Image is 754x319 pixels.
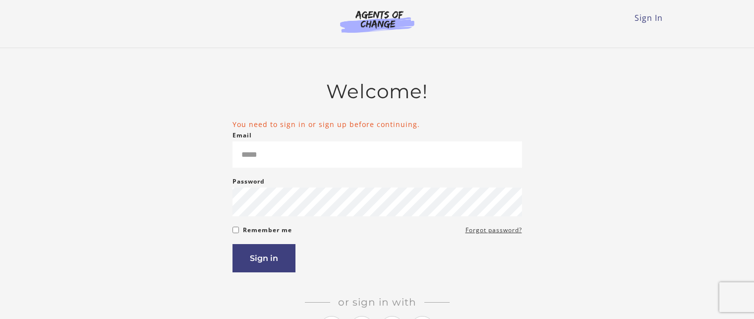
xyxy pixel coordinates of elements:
[635,12,663,23] a: Sign In
[465,224,522,236] a: Forgot password?
[243,224,292,236] label: Remember me
[232,176,265,188] label: Password
[232,129,252,141] label: Email
[232,119,522,129] li: You need to sign in or sign up before continuing.
[330,296,424,308] span: Or sign in with
[330,10,425,33] img: Agents of Change Logo
[232,244,295,272] button: Sign in
[232,80,522,103] h2: Welcome!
